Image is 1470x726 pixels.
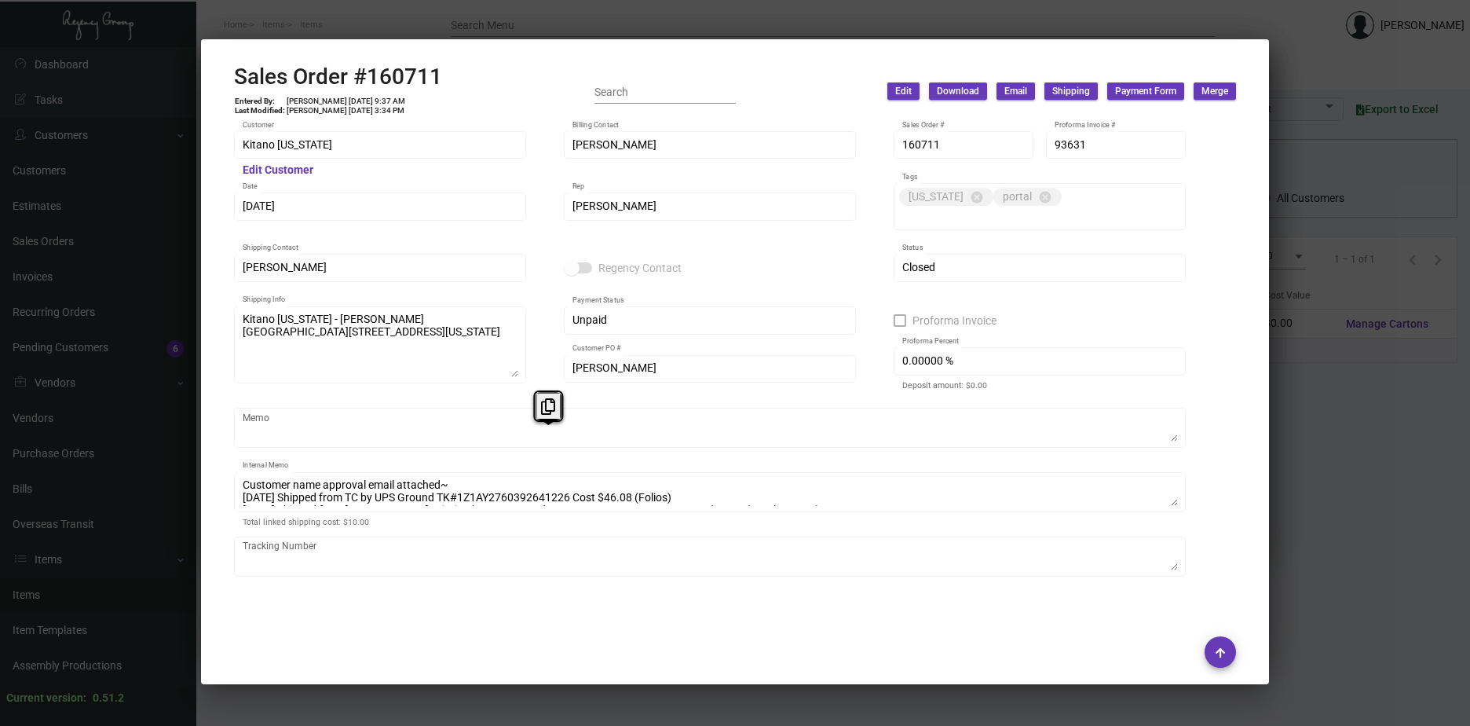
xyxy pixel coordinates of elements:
[286,106,406,115] td: [PERSON_NAME] [DATE] 3:34 PM
[1194,82,1236,100] button: Merge
[937,85,979,98] span: Download
[234,97,286,106] td: Entered By:
[1052,85,1090,98] span: Shipping
[572,313,607,326] span: Unpaid
[598,258,682,277] span: Regency Contact
[1115,85,1176,98] span: Payment Form
[887,82,920,100] button: Edit
[6,690,86,706] div: Current version:
[1201,85,1228,98] span: Merge
[899,188,993,206] mat-chip: [US_STATE]
[1038,190,1052,204] mat-icon: cancel
[541,398,555,415] i: Copy
[970,190,984,204] mat-icon: cancel
[902,381,987,390] mat-hint: Deposit amount: $0.00
[93,690,124,706] div: 0.51.2
[1004,85,1027,98] span: Email
[243,164,313,177] mat-hint: Edit Customer
[243,518,369,527] mat-hint: Total linked shipping cost: $10.00
[1107,82,1184,100] button: Payment Form
[993,188,1062,206] mat-chip: portal
[895,85,912,98] span: Edit
[912,311,996,330] span: Proforma Invoice
[902,261,935,273] span: Closed
[929,82,987,100] button: Download
[234,106,286,115] td: Last Modified:
[996,82,1035,100] button: Email
[286,97,406,106] td: [PERSON_NAME] [DATE] 9:37 AM
[1044,82,1098,100] button: Shipping
[234,64,442,90] h2: Sales Order #160711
